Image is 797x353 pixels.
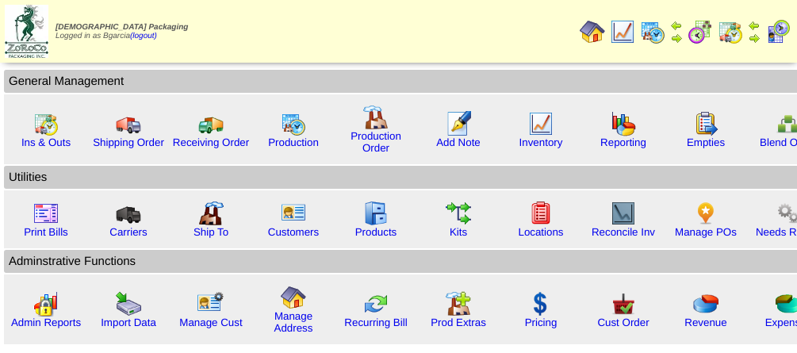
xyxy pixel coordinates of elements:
[116,291,141,317] img: import.gif
[5,5,48,58] img: zoroco-logo-small.webp
[351,130,401,154] a: Production Order
[363,105,389,130] img: factory.gif
[718,19,743,44] img: calendarinout.gif
[56,23,188,40] span: Logged in as Bgarcia
[268,226,319,238] a: Customers
[675,226,737,238] a: Manage POs
[748,32,761,44] img: arrowright.gif
[116,111,141,136] img: truck.gif
[765,19,791,44] img: calendarcustomer.gif
[198,111,224,136] img: truck2.gif
[11,317,81,328] a: Admin Reports
[450,226,467,238] a: Kits
[101,317,156,328] a: Import Data
[600,136,646,148] a: Reporting
[693,201,718,226] img: po.png
[519,136,563,148] a: Inventory
[446,201,471,226] img: workflow.gif
[611,111,636,136] img: graph.gif
[610,19,635,44] img: line_graph.gif
[688,19,713,44] img: calendarblend.gif
[33,111,59,136] img: calendarinout.gif
[528,111,554,136] img: line_graph.gif
[687,136,725,148] a: Empties
[109,226,147,238] a: Carriers
[446,111,471,136] img: orders.gif
[436,136,481,148] a: Add Note
[693,291,718,317] img: pie_chart.png
[670,32,683,44] img: arrowright.gif
[670,19,683,32] img: arrowleft.gif
[24,226,68,238] a: Print Bills
[197,291,226,317] img: managecust.png
[274,310,313,334] a: Manage Address
[93,136,164,148] a: Shipping Order
[355,226,397,238] a: Products
[518,226,563,238] a: Locations
[33,201,59,226] img: invoice2.gif
[528,291,554,317] img: dollar.gif
[611,291,636,317] img: cust_order.png
[56,23,188,32] span: [DEMOGRAPHIC_DATA] Packaging
[684,317,726,328] a: Revenue
[130,32,157,40] a: (logout)
[640,19,665,44] img: calendarprod.gif
[363,201,389,226] img: cabinet.gif
[363,291,389,317] img: reconcile.gif
[446,291,471,317] img: prodextras.gif
[281,201,306,226] img: customers.gif
[194,226,228,238] a: Ship To
[693,111,718,136] img: workorder.gif
[580,19,605,44] img: home.gif
[748,19,761,32] img: arrowleft.gif
[116,201,141,226] img: truck3.gif
[431,317,486,328] a: Prod Extras
[21,136,71,148] a: Ins & Outs
[281,285,306,310] img: home.gif
[281,111,306,136] img: calendarprod.gif
[33,291,59,317] img: graph2.png
[198,201,224,226] img: factory2.gif
[528,201,554,226] img: locations.gif
[525,317,558,328] a: Pricing
[592,226,655,238] a: Reconcile Inv
[597,317,649,328] a: Cust Order
[611,201,636,226] img: line_graph2.gif
[344,317,407,328] a: Recurring Bill
[268,136,319,148] a: Production
[173,136,249,148] a: Receiving Order
[179,317,242,328] a: Manage Cust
